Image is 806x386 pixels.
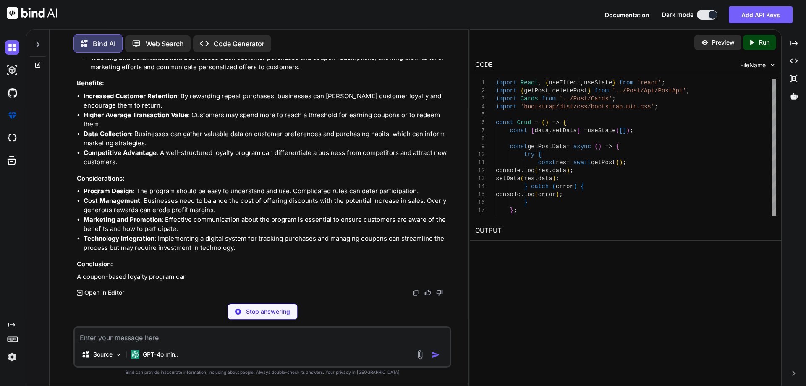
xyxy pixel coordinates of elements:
[84,149,157,157] strong: Competitive Advantage
[84,234,154,242] strong: Technology Integration
[524,167,534,174] span: log
[432,351,440,359] img: icon
[563,119,566,126] span: {
[605,11,649,18] span: Documentation
[598,143,601,150] span: )
[436,289,443,296] img: dislike
[594,87,609,94] span: from
[424,289,431,296] img: like
[84,215,162,223] strong: Marketing and Promotion
[475,87,485,95] div: 2
[475,103,485,111] div: 4
[496,79,517,86] span: import
[115,351,122,358] img: Pick Models
[510,127,527,134] span: const
[73,369,451,375] p: Bind can provide inaccurate information, including about people. Always double-check its answers....
[527,143,566,150] span: getPostData
[5,350,19,364] img: settings
[619,79,633,86] span: from
[619,127,623,134] span: [
[475,199,485,207] div: 16
[475,143,485,151] div: 9
[90,53,450,72] p: : Businesses track customer purchases and coupon redemptions, allowing them to tailor marketing e...
[615,127,619,134] span: (
[759,38,769,47] p: Run
[146,39,184,49] p: Web Search
[475,151,485,159] div: 10
[580,79,584,86] span: ,
[84,110,450,129] li: : Customers may spend more to reach a threshold for earning coupons or to redeem them.
[415,350,425,360] img: attachment
[605,11,649,19] button: Documentation
[84,186,450,196] li: : The program should be easy to understand and use. Complicated rules can deter participation.
[570,167,573,174] span: ;
[84,197,140,205] strong: Cost Management
[84,92,177,100] strong: Increased Customer Retention
[534,191,538,198] span: (
[496,87,517,94] span: import
[84,187,133,195] strong: Program Design
[475,60,493,70] div: CODE
[524,183,527,190] span: }
[475,79,485,87] div: 1
[559,191,563,198] span: ;
[538,159,555,166] span: const
[605,143,612,150] span: =>
[475,215,485,223] div: 18
[524,191,534,198] span: log
[84,111,188,119] strong: Higher Average Transaction Value
[84,234,450,253] li: : Implementing a digital system for tracking purchases and managing coupons can streamline the pr...
[77,79,450,88] h3: Benefits:
[475,191,485,199] div: 15
[77,260,450,269] h3: Conclusion:
[517,119,531,126] span: Crud
[729,6,793,23] button: Add API Keys
[84,215,450,234] li: : Effective communication about the program is essential to ensure customers are aware of the ben...
[769,61,776,68] img: chevron down
[566,143,570,150] span: =
[623,127,626,134] span: ]
[84,148,450,167] li: : A well-structured loyalty program can differentiate a business from competitors and attract new...
[534,127,549,134] span: data
[475,95,485,103] div: 3
[552,175,555,182] span: )
[470,221,781,241] h2: OUTPUT
[712,38,735,47] p: Preview
[619,159,623,166] span: )
[496,103,517,110] span: import
[555,159,566,166] span: res
[637,79,662,86] span: 'react'
[612,79,615,86] span: }
[549,87,552,94] span: ,
[654,103,658,110] span: ;
[587,87,591,94] span: }
[552,167,566,174] span: data
[566,167,570,174] span: )
[413,289,419,296] img: copy
[552,127,577,134] span: setData
[475,167,485,175] div: 12
[5,86,19,100] img: githubDark
[580,183,584,190] span: {
[552,119,559,126] span: =>
[496,191,521,198] span: console
[549,79,581,86] span: useEffect
[612,95,615,102] span: ;
[615,143,619,150] span: {
[513,207,517,214] span: ;
[84,130,131,138] strong: Data Collection
[520,95,538,102] span: Cards
[5,108,19,123] img: premium
[77,174,450,184] h3: Considerations:
[556,175,559,182] span: ;
[520,175,523,182] span: (
[534,119,538,126] span: =
[5,40,19,55] img: darkChat
[520,79,538,86] span: React
[538,167,548,174] span: res
[566,159,570,166] span: =
[475,183,485,191] div: 14
[510,143,527,150] span: const
[662,79,665,86] span: ;
[496,95,517,102] span: import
